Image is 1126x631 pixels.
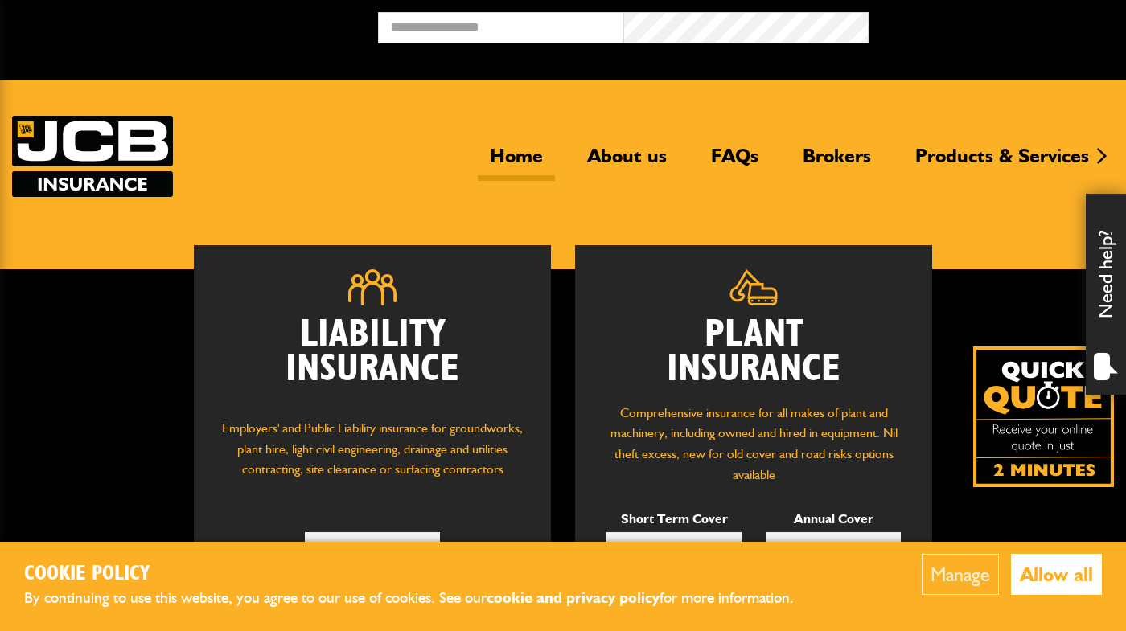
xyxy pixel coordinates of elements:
a: cookie and privacy policy [487,588,660,607]
a: Get your insurance quote isn just 2-minutes [973,346,1114,487]
p: Short Term Cover [606,509,742,530]
h2: Liability Insurance [218,318,527,403]
p: Annual Cover [766,509,901,530]
a: Products & Services [903,144,1101,181]
h2: Cookie Policy [24,562,820,587]
h2: Plant Insurance [599,318,908,387]
a: Brokers [791,144,883,181]
p: By continuing to use this website, you agree to our use of cookies. See our for more information. [24,586,820,611]
a: Get Quote [766,532,901,566]
a: JCB Insurance Services [12,116,173,197]
a: About us [575,144,679,181]
a: FAQs [699,144,771,181]
div: Need help? [1086,194,1126,395]
a: Home [478,144,555,181]
a: Get Quote [305,532,440,566]
p: Employers' and Public Liability insurance for groundworks, plant hire, light civil engineering, d... [218,418,527,495]
img: JCB Insurance Services logo [12,116,173,197]
img: Quick Quote [973,346,1114,487]
a: Get Quote [606,532,742,566]
button: Allow all [1011,554,1102,595]
button: Broker Login [869,12,1114,37]
p: Comprehensive insurance for all makes of plant and machinery, including owned and hired in equipm... [599,403,908,485]
button: Manage [922,554,999,595]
